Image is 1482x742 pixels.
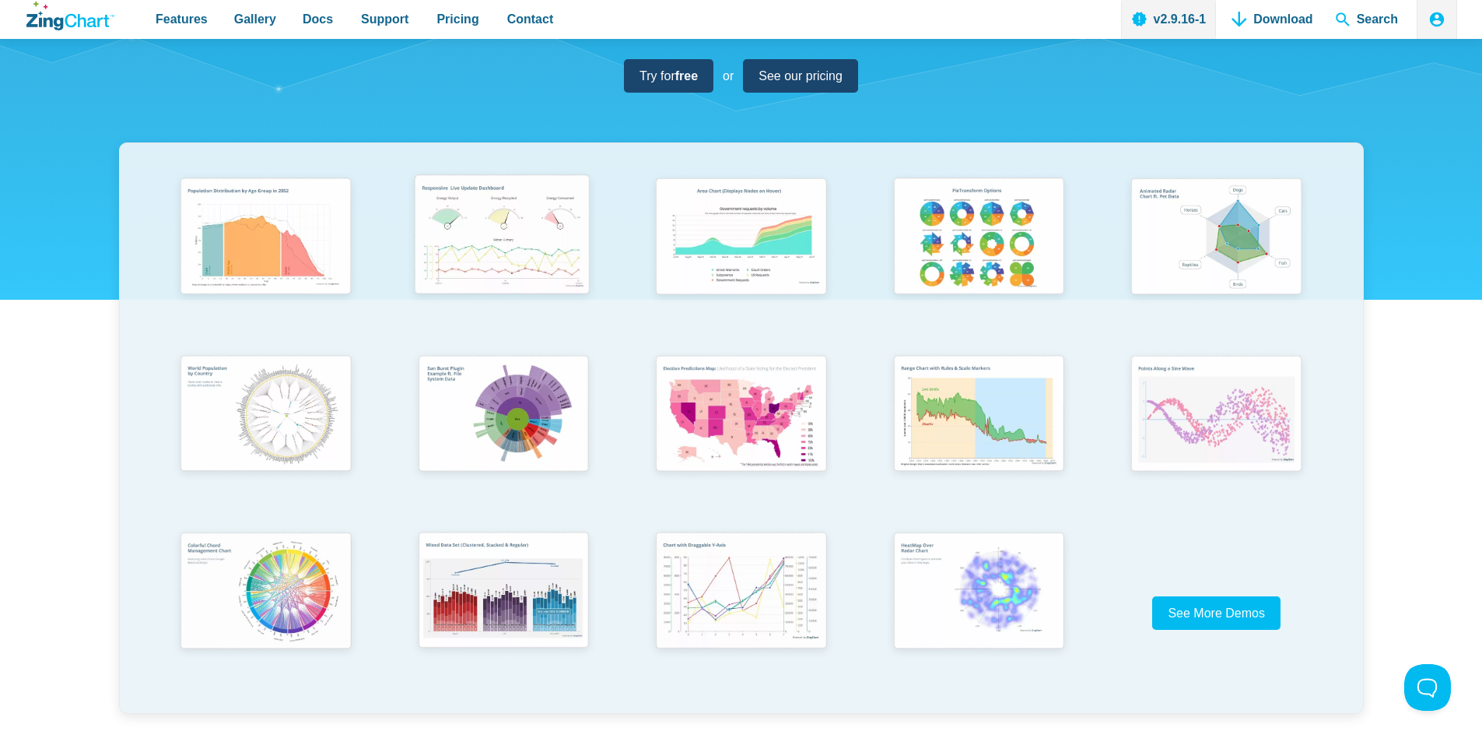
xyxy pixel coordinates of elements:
img: Chart with Draggable Y-Axis [646,525,836,661]
img: Election Predictions Map [646,348,836,484]
a: Mixed Data Set (Clustered, Stacked, and Regular) [384,525,622,702]
a: Responsive Live Update Dashboard [384,171,622,347]
strong: free [675,69,698,83]
span: Pricing [436,9,478,30]
span: or [723,65,734,86]
img: Pie Transform Options [884,171,1074,306]
img: Sun Burst Plugin Example ft. File System Data [408,348,598,484]
a: Points Along a Sine Wave [1098,348,1336,525]
img: Responsive Live Update Dashboard [404,167,600,308]
span: Try for [639,65,698,86]
a: Heatmap Over Radar Chart [860,525,1098,702]
a: Area Chart (Displays Nodes on Hover) [622,171,860,347]
iframe: Toggle Customer Support [1404,664,1451,711]
img: Population Distribution by Age Group in 2052 [170,171,360,306]
span: Docs [303,9,333,30]
span: Support [361,9,408,30]
a: Colorful Chord Management Chart [147,525,385,702]
span: Gallery [234,9,276,30]
a: World Population by Country [147,348,385,525]
a: Animated Radar Chart ft. Pet Data [1098,171,1336,347]
a: Chart with Draggable Y-Axis [622,525,860,702]
span: See More Demos [1168,607,1265,620]
a: See our pricing [743,59,858,93]
img: Area Chart (Displays Nodes on Hover) [646,171,836,306]
a: Population Distribution by Age Group in 2052 [147,171,385,347]
a: Range Chart with Rultes & Scale Markers [860,348,1098,525]
span: Features [156,9,208,30]
a: Sun Burst Plugin Example ft. File System Data [384,348,622,525]
img: World Population by Country [170,348,360,484]
img: Colorful Chord Management Chart [170,525,360,661]
a: See More Demos [1152,596,1281,630]
span: See our pricing [759,65,843,86]
a: Try forfree [624,59,713,93]
a: ZingChart Logo. Click to return to the homepage [26,2,114,30]
a: Election Predictions Map [622,348,860,525]
img: Heatmap Over Radar Chart [884,525,1074,661]
img: Points Along a Sine Wave [1121,348,1311,484]
img: Animated Radar Chart ft. Pet Data [1121,171,1311,306]
a: Pie Transform Options [860,171,1098,347]
img: Mixed Data Set (Clustered, Stacked, and Regular) [408,525,598,660]
img: Range Chart with Rultes & Scale Markers [884,348,1074,484]
span: Contact [507,9,554,30]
